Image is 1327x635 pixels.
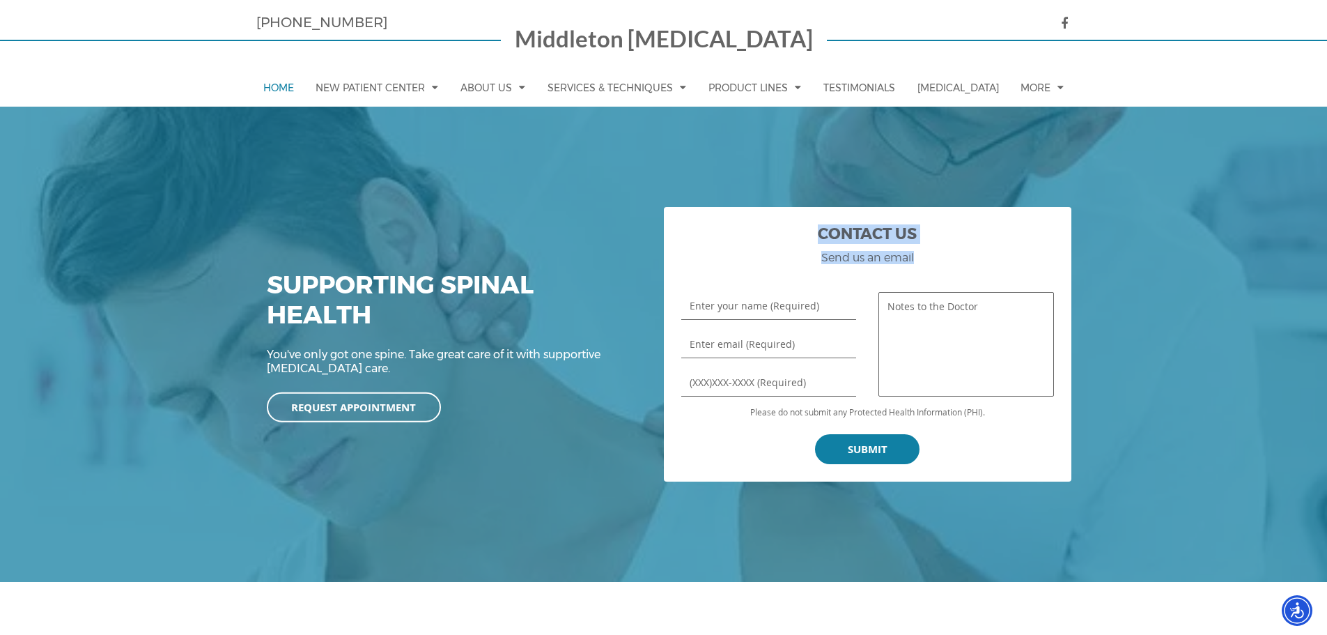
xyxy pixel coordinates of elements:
p: Please do not submit any Protected Health Information (PHI). [681,407,1054,417]
a: Services & Techniques [541,68,693,107]
a: [MEDICAL_DATA] [910,69,1006,107]
input: Enter your name (Required) [681,292,856,320]
div: You've only got one spine. Take great care of it with supportive [MEDICAL_DATA] care. [267,348,636,395]
input: (XXX)XXX-XXXX (Required) [681,369,856,397]
div: Supporting Spinal Health [267,270,636,348]
a: More [1014,68,1071,107]
a: Request Appointment [267,392,441,422]
a: Home [256,69,301,107]
a: Middleton [MEDICAL_DATA] [515,28,813,54]
div: Accessibility Menu [1282,595,1312,626]
a: Product Lines [701,68,808,107]
h3: Send us an email [681,251,1054,264]
a: About Us [453,68,532,107]
a: icon facebook [1047,17,1071,31]
a: New Patient Center [309,68,445,107]
a: Testimonials [816,69,902,107]
input: Enter email (Required) [681,330,856,358]
input: Submit [815,434,919,464]
a: [PHONE_NUMBER] [256,14,387,31]
h2: Contact Us [681,224,1054,251]
textarea: Notes to the Doctor [878,292,1053,397]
